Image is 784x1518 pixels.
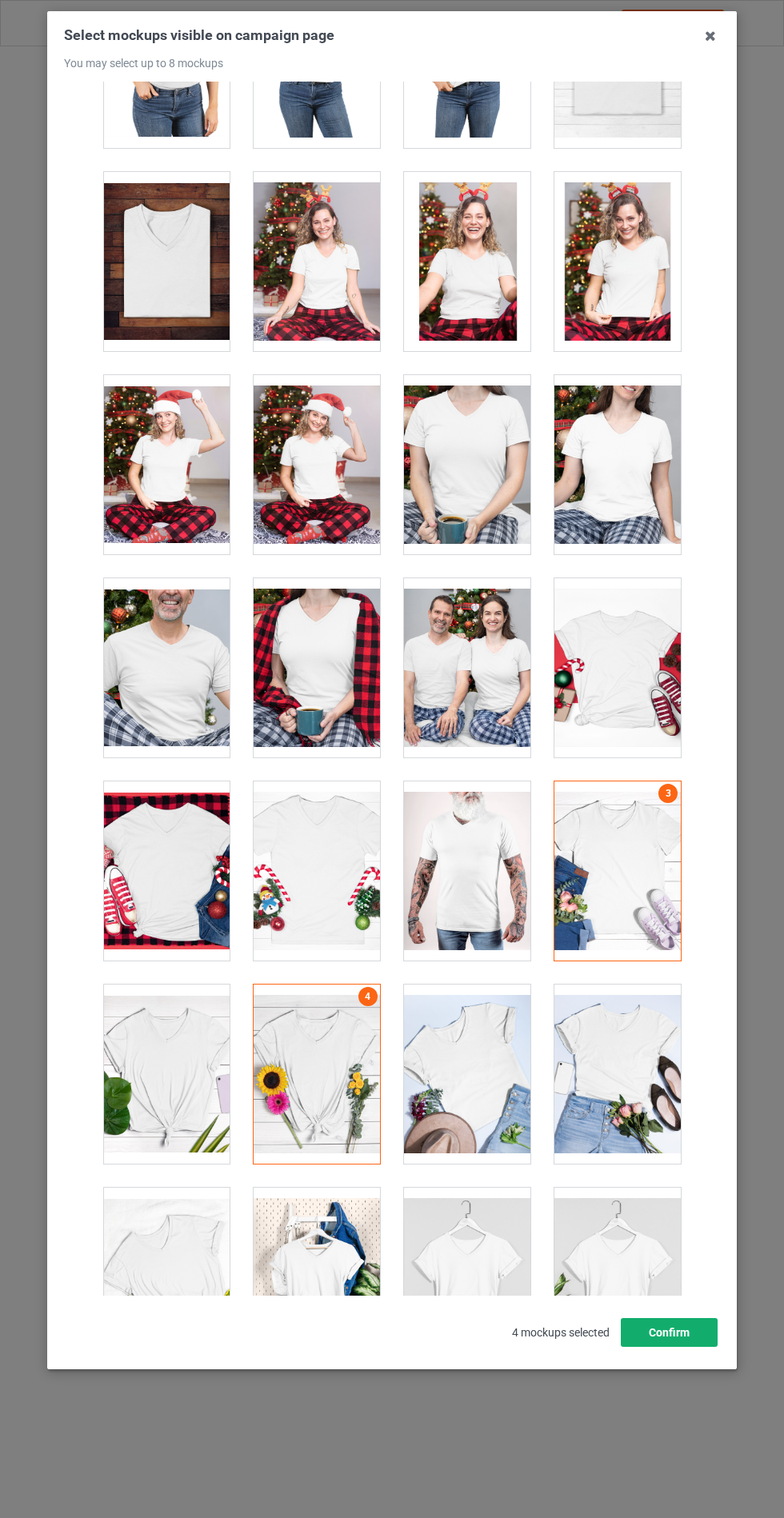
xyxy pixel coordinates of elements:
[658,784,678,803] a: 3
[621,1318,718,1347] button: Confirm
[64,57,223,70] span: You may select up to 8 mockups
[64,26,334,43] span: Select mockups visible on campaign page
[501,1315,621,1350] span: 4 mockups selected
[358,987,377,1006] a: 4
